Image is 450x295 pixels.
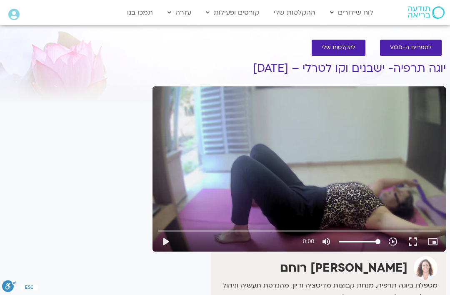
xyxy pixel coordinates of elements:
[326,5,377,20] a: לוח שידורים
[123,5,157,20] a: תמכו בנו
[408,6,445,19] img: תודעה בריאה
[152,62,446,75] h1: יוגה תרפיה- ישבנים וקו לטרלי – [DATE]
[380,40,442,56] a: לספריית ה-VOD
[414,256,437,280] img: אורנה סמלסון רוחם
[270,5,320,20] a: ההקלטות שלי
[163,5,195,20] a: עזרה
[202,5,263,20] a: קורסים ופעילות
[312,40,365,56] a: להקלטות שלי
[322,45,355,51] span: להקלטות שלי
[390,45,432,51] span: לספריית ה-VOD
[280,260,407,276] strong: [PERSON_NAME] רוחם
